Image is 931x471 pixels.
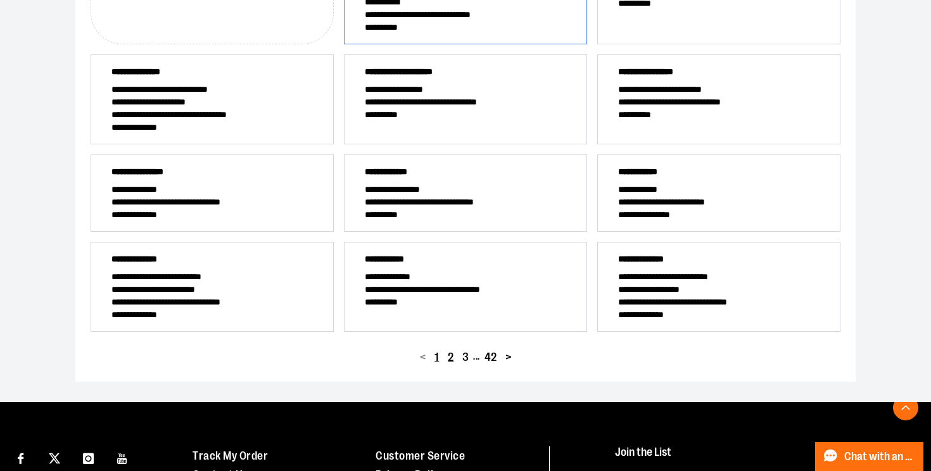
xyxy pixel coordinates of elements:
[893,395,918,420] button: Back To Top
[844,451,916,463] span: Chat with an Expert
[111,446,134,468] a: Visit our Youtube page
[430,348,443,367] button: 1
[615,446,906,470] h4: Join the List
[473,351,480,361] span: ...
[505,351,511,363] span: >
[9,446,32,468] a: Visit our Facebook page
[815,442,924,471] button: Chat with an Expert
[462,351,469,363] span: 3
[434,351,439,363] span: 1
[44,446,66,468] a: Visit our X page
[501,348,516,367] button: >
[376,449,465,462] a: Customer Service
[443,348,458,367] button: 2
[49,453,60,464] img: Twitter
[77,446,99,468] a: Visit our Instagram page
[448,351,453,363] span: 2
[193,449,268,462] a: Track My Order
[458,348,473,367] button: 3
[480,348,501,367] button: 42
[484,351,497,363] span: 42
